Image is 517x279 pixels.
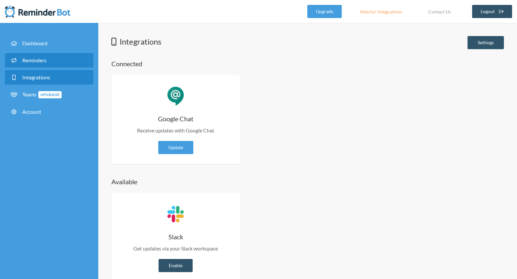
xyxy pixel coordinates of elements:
[121,245,230,252] p: Get updates via your Slack workspace
[22,57,47,63] span: Reminders
[121,232,230,241] h4: Slack
[111,177,504,186] h4: Available
[352,5,410,18] a: Vote for Integrations
[158,141,193,154] a: Update
[121,127,230,134] p: Receive updates with Google Chat
[5,70,93,85] a: Integrations
[5,36,93,50] a: Dashboard
[5,105,93,119] a: Account
[159,259,193,272] a: Enable
[5,5,70,18] img: Reminder Bot
[22,40,48,46] span: Dashboard
[472,5,512,18] a: Logout
[121,114,230,123] h4: Google Chat
[420,5,459,18] a: Contact Us
[5,53,93,68] a: Reminders
[111,59,504,68] h4: Connected
[22,91,62,97] span: Teams
[468,36,504,49] a: Settings
[22,109,41,115] span: Account
[111,36,161,47] h1: Integrations
[22,74,50,80] span: Integrations
[38,91,62,98] span: Upgrade
[307,5,342,18] a: Upgrade
[5,87,93,102] a: TeamsUpgrade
